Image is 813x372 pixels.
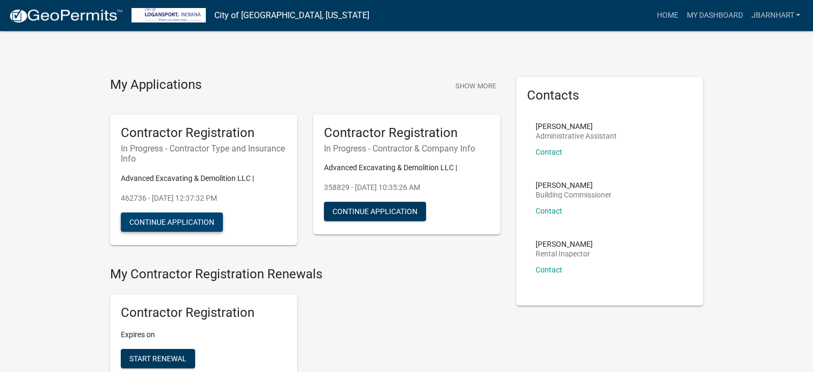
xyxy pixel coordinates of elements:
p: 358829 - [DATE] 10:35:26 AM [324,182,490,193]
img: City of Logansport, Indiana [131,8,206,22]
p: 462736 - [DATE] 12:37:32 PM [121,193,287,204]
h5: Contacts [527,88,693,103]
h5: Contractor Registration [121,125,287,141]
p: Advanced Excavating & Demolition LLC | [324,162,490,173]
a: JBarnhart [747,5,804,26]
p: Administrative Assistant [536,132,617,140]
a: City of [GEOGRAPHIC_DATA], [US_STATE] [214,6,369,25]
h5: Contractor Registration [121,305,287,321]
h6: In Progress - Contractor Type and Insurance Info [121,143,287,164]
p: Rental Inspector [536,250,593,257]
a: Contact [536,148,562,156]
button: Continue Application [324,202,426,221]
button: Continue Application [121,212,223,232]
a: Contact [536,207,562,215]
h6: In Progress - Contractor & Company Info [324,143,490,154]
p: [PERSON_NAME] [536,240,593,248]
h5: Contractor Registration [324,125,490,141]
p: Expires on [121,329,287,340]
p: [PERSON_NAME] [536,181,611,189]
p: Advanced Excavating & Demolition LLC | [121,173,287,184]
p: [PERSON_NAME] [536,123,617,130]
span: Start Renewal [129,354,187,363]
a: Home [652,5,682,26]
h4: My Applications [110,77,202,93]
button: Show More [451,77,500,95]
p: Building Commissioner [536,191,611,199]
a: My Dashboard [682,5,747,26]
button: Start Renewal [121,349,195,368]
a: Contact [536,265,562,274]
h4: My Contractor Registration Renewals [110,267,500,282]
